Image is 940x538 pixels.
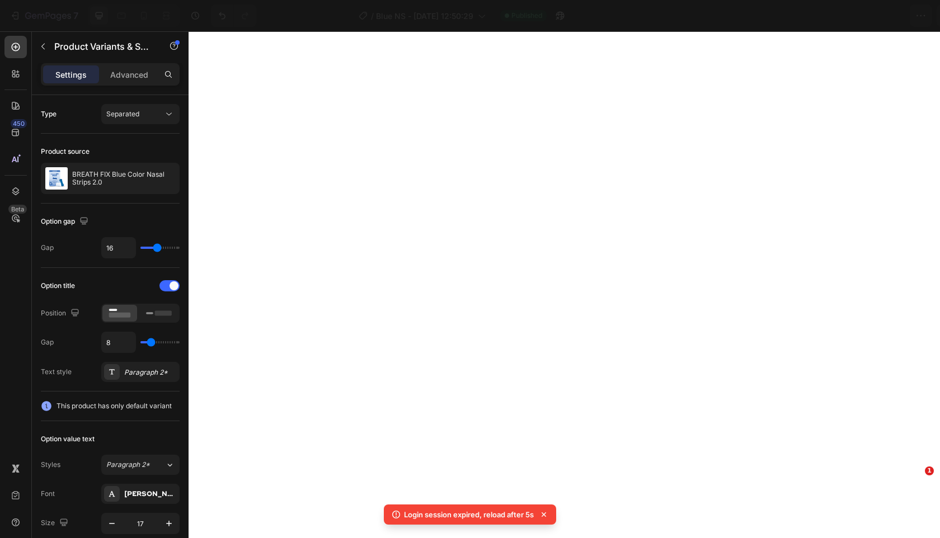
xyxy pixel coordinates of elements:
div: Font [41,489,55,499]
button: 7 [4,4,83,27]
p: Advanced [110,69,148,81]
div: Paragraph 2* [124,367,177,377]
div: [PERSON_NAME] Grotesk Bold [124,489,177,499]
button: 1 product assigned [712,4,820,27]
p: 7 [73,9,78,22]
span: This product has only default variant [57,400,172,412]
input: Auto [102,238,135,258]
div: Type [41,109,57,119]
button: Save [824,4,861,27]
div: Option title [41,281,75,291]
span: / [371,10,374,22]
input: Auto [102,332,135,352]
div: Product source [41,147,90,157]
span: Save [834,11,852,21]
iframe: Intercom live chat [902,483,929,510]
div: Size [41,516,70,531]
p: BREATH FIX Blue Color Nasal Strips 2.0 [72,171,175,186]
div: Styles [41,460,60,470]
div: Beta [8,205,27,214]
button: Separated [101,104,180,124]
div: Undo/Redo [211,4,256,27]
div: Publish [875,10,903,22]
div: Gap [41,243,54,253]
span: Separated [106,110,139,118]
div: 450 [11,119,27,128]
span: 1 product assigned [722,10,795,22]
img: product feature img [45,167,68,190]
p: Settings [55,69,87,81]
div: Position [41,306,82,321]
button: Paragraph 2* [101,455,180,475]
div: Option gap [41,214,91,229]
button: Publish [866,4,913,27]
p: Login session expired, reload after 5s [404,509,534,520]
div: Text style [41,367,72,377]
span: 1 [925,466,934,475]
div: Gap [41,337,54,347]
span: Paragraph 2* [106,460,150,470]
iframe: To enrich screen reader interactions, please activate Accessibility in Grammarly extension settings [189,31,940,538]
p: Product Variants & Swatches [54,40,149,53]
span: Blue NS - [DATE] 12:50:29 [376,10,473,22]
div: Option value text [41,434,95,444]
span: Published [511,11,542,21]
